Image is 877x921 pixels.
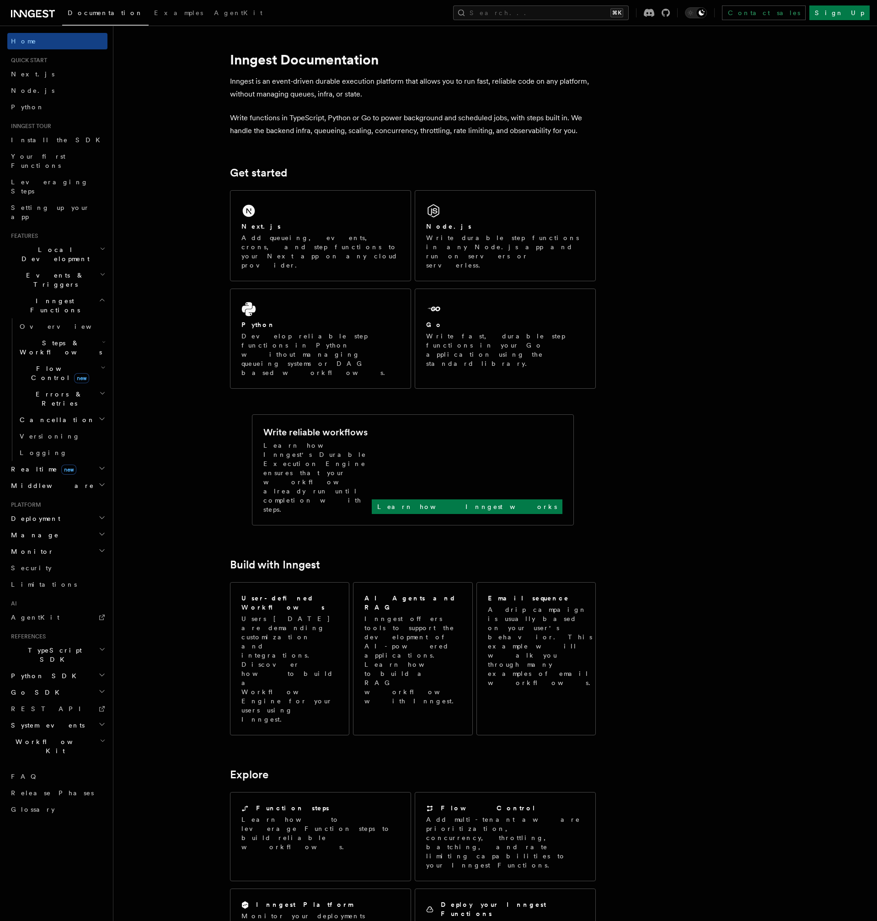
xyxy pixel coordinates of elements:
kbd: ⌘K [610,8,623,17]
a: Release Phases [7,785,107,801]
span: Middleware [7,481,94,490]
p: Develop reliable step functions in Python without managing queueing systems or DAG based workflows. [241,332,400,377]
span: new [74,373,89,383]
span: Security [11,564,52,572]
p: Write functions in TypeScript, Python or Go to power background and scheduled jobs, with steps bu... [230,112,596,137]
a: Email sequenceA drip campaign is usually based on your user's behavior. This example will walk yo... [476,582,596,735]
span: Steps & Workflows [16,338,102,357]
p: Learn how Inngest's Durable Execution Engine ensures that your workflow already run until complet... [263,441,372,514]
p: Add queueing, events, crons, and step functions to your Next app on any cloud provider. [241,233,400,270]
p: Inngest offers tools to support the development of AI-powered applications. Learn how to build a ... [364,614,462,706]
span: Platform [7,501,41,509]
span: Inngest tour [7,123,51,130]
button: Events & Triggers [7,267,107,293]
a: Overview [16,318,107,335]
a: PythonDevelop reliable step functions in Python without managing queueing systems or DAG based wo... [230,289,411,389]
span: Versioning [20,433,80,440]
p: Users [DATE] are demanding customization and integrations. Discover how to build a Workflow Engin... [241,614,338,724]
a: Examples [149,3,209,25]
span: REST API [11,705,89,712]
a: AgentKit [7,609,107,626]
span: Next.js [11,70,54,78]
p: Write durable step functions in any Node.js app and run on servers or serverless. [426,233,584,270]
span: AI [7,600,17,607]
a: Get started [230,166,287,179]
span: AgentKit [214,9,262,16]
span: Python [11,103,44,111]
span: Node.js [11,87,54,94]
a: Glossary [7,801,107,818]
a: Setting up your app [7,199,107,225]
span: Limitations [11,581,77,588]
h2: Inngest Platform [256,900,353,909]
span: Go SDK [7,688,65,697]
span: AgentKit [11,614,59,621]
h2: Flow Control [441,803,536,813]
button: Local Development [7,241,107,267]
button: System events [7,717,107,734]
a: Node.jsWrite durable step functions in any Node.js app and run on servers or serverless. [415,190,596,281]
span: Logging [20,449,67,456]
span: Errors & Retries [16,390,99,408]
button: TypeScript SDK [7,642,107,668]
h2: Go [426,320,443,329]
span: Deployment [7,514,60,523]
button: Flow Controlnew [16,360,107,386]
h2: Node.js [426,222,471,231]
span: Install the SDK [11,136,106,144]
span: Examples [154,9,203,16]
a: Python [7,99,107,115]
button: Search...⌘K [453,5,629,20]
span: References [7,633,46,640]
button: Steps & Workflows [16,335,107,360]
span: Flow Control [16,364,101,382]
span: Local Development [7,245,100,263]
button: Cancellation [16,412,107,428]
a: Flow ControlAdd multi-tenant aware prioritization, concurrency, throttling, batching, and rate li... [415,792,596,881]
a: AI Agents and RAGInngest offers tools to support the development of AI-powered applications. Lear... [353,582,472,735]
h2: Email sequence [488,594,569,603]
span: Python SDK [7,671,82,680]
button: Python SDK [7,668,107,684]
span: TypeScript SDK [7,646,99,664]
a: AgentKit [209,3,268,25]
a: User-defined WorkflowsUsers [DATE] are demanding customization and integrations. Discover how to ... [230,582,349,735]
span: Setting up your app [11,204,90,220]
span: Quick start [7,57,47,64]
span: Leveraging Steps [11,178,88,195]
button: Realtimenew [7,461,107,477]
a: Install the SDK [7,132,107,148]
a: Next.js [7,66,107,82]
button: Middleware [7,477,107,494]
h1: Inngest Documentation [230,51,596,68]
h2: Write reliable workflows [263,426,368,439]
a: FAQ [7,768,107,785]
p: Inngest is an event-driven durable execution platform that allows you to run fast, reliable code ... [230,75,596,101]
a: Next.jsAdd queueing, events, crons, and step functions to your Next app on any cloud provider. [230,190,411,281]
span: Inngest Functions [7,296,99,315]
button: Go SDK [7,684,107,701]
h2: Python [241,320,275,329]
h2: Deploy your Inngest Functions [441,900,584,918]
span: Manage [7,530,59,540]
span: Your first Functions [11,153,65,169]
span: Home [11,37,37,46]
span: Monitor [7,547,54,556]
span: Events & Triggers [7,271,100,289]
span: Overview [20,323,114,330]
a: Security [7,560,107,576]
a: Explore [230,768,268,781]
button: Inngest Functions [7,293,107,318]
p: Add multi-tenant aware prioritization, concurrency, throttling, batching, and rate limiting capab... [426,815,584,870]
button: Errors & Retries [16,386,107,412]
a: Documentation [62,3,149,26]
a: GoWrite fast, durable step functions in your Go application using the standard library. [415,289,596,389]
span: Workflow Kit [7,737,100,755]
h2: Next.js [241,222,281,231]
button: Manage [7,527,107,543]
a: Logging [16,444,107,461]
a: Contact sales [722,5,806,20]
a: Sign Up [809,5,870,20]
button: Monitor [7,543,107,560]
a: Build with Inngest [230,558,320,571]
